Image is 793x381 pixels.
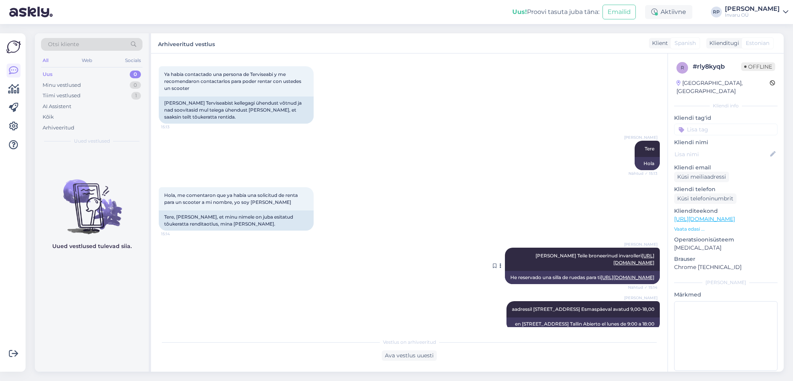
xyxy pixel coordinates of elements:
div: Hola [635,157,660,170]
div: Aktiivne [645,5,692,19]
p: Vaata edasi ... [674,226,778,233]
span: Spanish [675,39,696,47]
div: Uus [43,71,53,78]
span: 15:14 [161,231,190,237]
b: Uus! [512,8,527,16]
span: [PERSON_NAME] [624,241,657,247]
span: Nähtud ✓ 15:13 [628,171,657,176]
p: Kliendi email [674,164,778,172]
p: Kliendi tag'id [674,114,778,122]
span: Estonian [746,39,769,47]
div: [GEOGRAPHIC_DATA], [GEOGRAPHIC_DATA] [676,79,770,95]
div: # rly8kyqb [693,62,741,71]
span: Offline [741,62,775,71]
div: Küsi meiliaadressi [674,172,729,182]
div: [PERSON_NAME] [725,6,780,12]
span: Otsi kliente [48,40,79,48]
label: Arhiveeritud vestlus [158,38,215,48]
p: Uued vestlused tulevad siia. [52,242,132,250]
div: Klient [649,39,668,47]
p: Märkmed [674,291,778,299]
span: 15:13 [161,124,190,130]
input: Lisa tag [674,124,778,135]
p: Brauser [674,255,778,263]
span: Uued vestlused [74,138,110,145]
div: Kliendi info [674,102,778,109]
div: RP [711,7,722,17]
span: Vestlus on arhiveeritud [383,339,436,346]
div: 0 [130,71,141,78]
div: Web [80,55,94,66]
a: [PERSON_NAME]Invaru OÜ [725,6,788,18]
span: aadressil [STREET_ADDRESS] Esmaspäeval avatud 9,00-18,00 [512,306,654,312]
a: [URL][DOMAIN_NAME] [601,274,654,280]
div: Ava vestlus uuesti [382,350,437,361]
div: He reservado una silla de ruedas para ti [505,271,660,284]
div: Socials [124,55,142,66]
p: [MEDICAL_DATA] [674,244,778,252]
div: [PERSON_NAME] Terviseabist kellegagi ühendust võtnud ja nad soovitasid mul teiega ühendust [PERSO... [159,97,314,124]
input: Lisa nimi [675,150,769,159]
button: Emailid [602,5,636,19]
p: Chrome [TECHNICAL_ID] [674,263,778,271]
p: Klienditeekond [674,207,778,215]
span: Hola, me comentaron que ya había una solicitud de renta para un scooter a mi nombre, yo soy [PERS... [164,192,299,205]
div: All [41,55,50,66]
div: [PERSON_NAME] [674,279,778,286]
p: Kliendi nimi [674,138,778,147]
span: Ya había contactado una persona de Terviseabi y me recomendaron contactarlos para poder rentar co... [164,71,302,91]
a: [URL][DOMAIN_NAME] [674,215,735,222]
div: Klienditugi [706,39,739,47]
p: Operatsioonisüsteem [674,236,778,244]
div: Küsi telefoninumbrit [674,193,736,204]
img: No chats [35,166,149,235]
div: 0 [130,81,141,89]
span: [PERSON_NAME] Teile broneerinud invarolleri [536,253,654,265]
span: Tere [645,146,654,152]
span: [PERSON_NAME] [624,134,657,140]
div: Arhiveeritud [43,124,74,132]
div: 1 [131,92,141,100]
span: Nähtud ✓ 15:14 [628,284,657,290]
div: AI Assistent [43,103,71,110]
div: en [STREET_ADDRESS] Tallin Abierto el lunes de 9:00 a 18:00 [506,317,660,331]
div: Tere, [PERSON_NAME], et minu nimele on juba esitatud tõukeratta renditaotlus, mina [PERSON_NAME]. [159,210,314,231]
span: [PERSON_NAME] [624,295,657,301]
div: Tiimi vestlused [43,92,81,100]
span: r [681,65,684,71]
img: Askly Logo [6,40,21,54]
div: Proovi tasuta juba täna: [512,7,599,17]
div: Invaru OÜ [725,12,780,18]
div: Kõik [43,113,54,121]
div: Minu vestlused [43,81,81,89]
p: Kliendi telefon [674,185,778,193]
